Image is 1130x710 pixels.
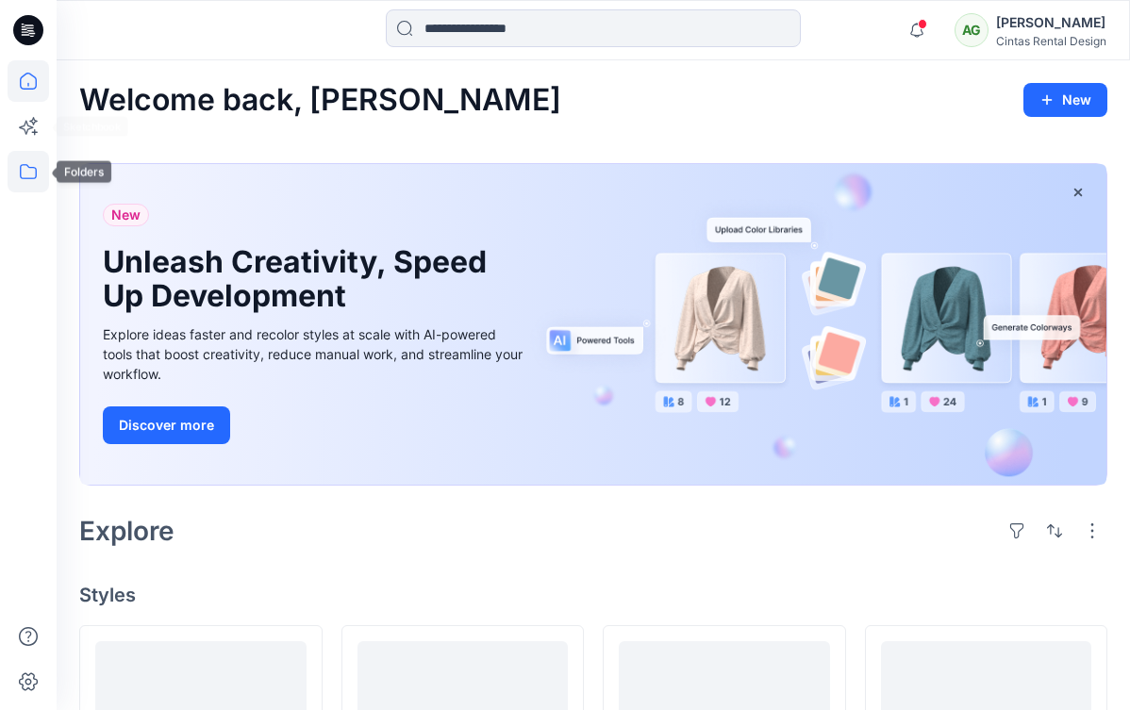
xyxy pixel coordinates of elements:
div: AG [955,13,989,47]
div: Cintas Rental Design [996,34,1106,48]
div: Explore ideas faster and recolor styles at scale with AI-powered tools that boost creativity, red... [103,324,527,384]
h2: Welcome back, [PERSON_NAME] [79,83,561,118]
div: [PERSON_NAME] [996,11,1106,34]
h2: Explore [79,516,174,546]
span: New [111,204,141,226]
h1: Unleash Creativity, Speed Up Development [103,245,499,313]
button: New [1023,83,1107,117]
h4: Styles [79,584,1107,606]
a: Discover more [103,406,527,444]
button: Discover more [103,406,230,444]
